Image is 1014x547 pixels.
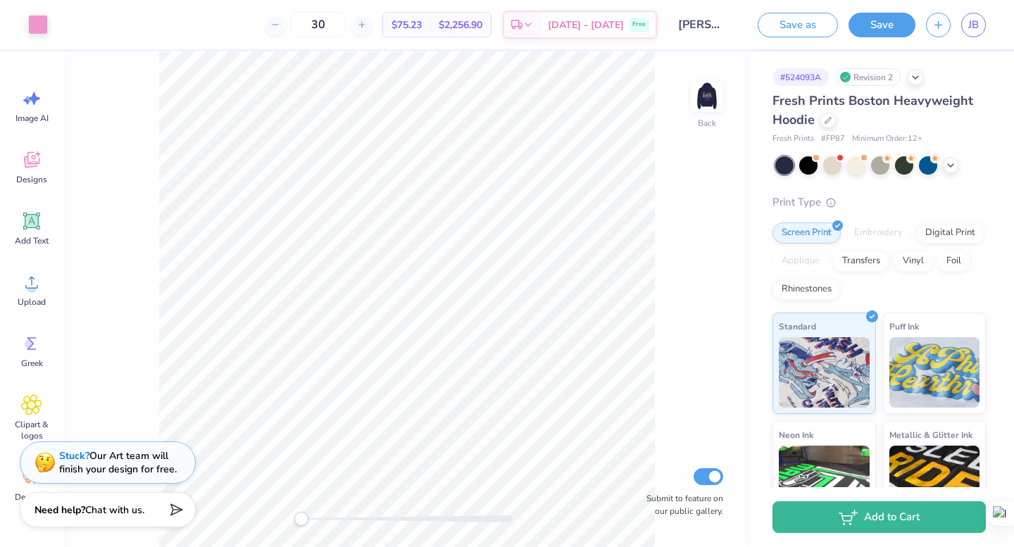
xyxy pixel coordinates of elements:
span: JB [968,17,979,33]
div: Screen Print [772,222,841,244]
div: Vinyl [894,251,933,272]
input: – – [291,12,346,37]
div: Accessibility label [294,512,308,526]
span: Clipart & logos [8,419,55,441]
span: Puff Ink [889,319,919,334]
span: Upload [18,296,46,308]
img: Metallic & Glitter Ink [889,446,980,516]
strong: Need help? [35,503,85,517]
div: Digital Print [916,222,984,244]
input: Untitled Design [668,11,737,39]
div: Print Type [772,194,986,210]
a: JB [961,13,986,37]
span: [DATE] - [DATE] [548,18,624,32]
span: Image AI [15,113,49,124]
span: Decorate [15,491,49,503]
div: Revision 2 [836,68,901,86]
div: Foil [937,251,970,272]
div: Transfers [833,251,889,272]
div: Embroidery [845,222,912,244]
span: Free [632,20,646,30]
span: Add Text [15,235,49,246]
span: Neon Ink [779,427,813,442]
span: Chat with us. [85,503,144,517]
span: # FP87 [821,133,845,145]
span: Metallic & Glitter Ink [889,427,972,442]
span: Standard [779,319,816,334]
span: $75.23 [392,18,422,32]
div: Our Art team will finish your design for free. [59,449,177,476]
label: Submit to feature on our public gallery. [639,492,723,517]
img: Neon Ink [779,446,870,516]
div: Rhinestones [772,279,841,300]
button: Save [849,13,915,37]
span: Greek [21,358,43,369]
span: $2,256.90 [439,18,482,32]
button: Add to Cart [772,501,986,533]
img: Standard [779,337,870,408]
span: Fresh Prints [772,133,814,145]
strong: Stuck? [59,449,89,463]
div: Applique [772,251,829,272]
span: Designs [16,174,47,185]
button: Save as [758,13,838,37]
img: Back [693,82,721,110]
img: Puff Ink [889,337,980,408]
div: Back [698,117,716,130]
span: Minimum Order: 12 + [852,133,922,145]
div: # 524093A [772,68,829,86]
span: Fresh Prints Boston Heavyweight Hoodie [772,92,973,128]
